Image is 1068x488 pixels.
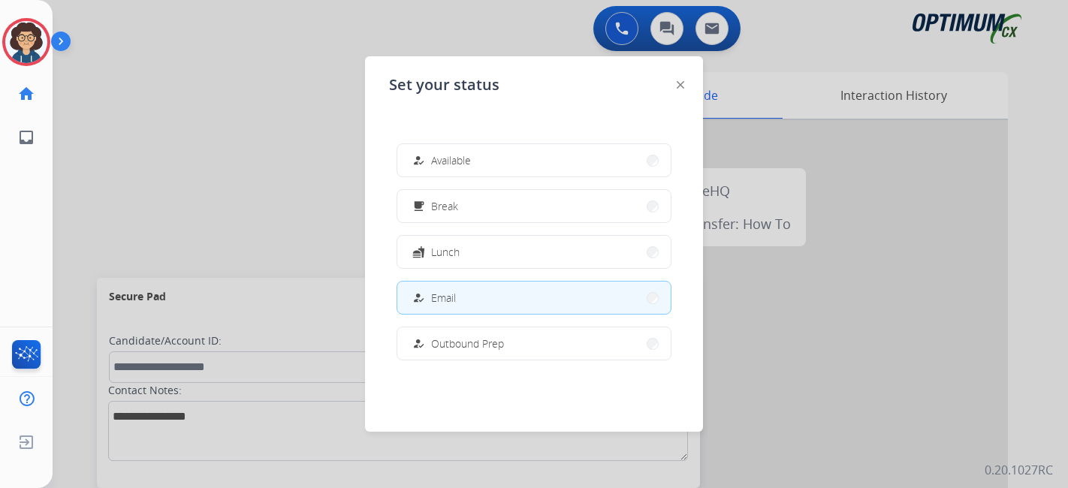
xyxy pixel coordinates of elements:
mat-icon: free_breakfast [412,200,425,212]
mat-icon: inbox [17,128,35,146]
p: 0.20.1027RC [985,461,1053,479]
span: Break [431,198,458,214]
span: Available [431,152,471,168]
img: close-button [677,81,684,89]
mat-icon: home [17,85,35,103]
img: avatar [5,21,47,63]
span: Email [431,290,456,306]
button: Email [397,282,671,314]
mat-icon: how_to_reg [412,291,425,304]
span: Outbound Prep [431,336,504,351]
button: Lunch [397,236,671,268]
mat-icon: how_to_reg [412,337,425,350]
mat-icon: how_to_reg [412,154,425,167]
button: Outbound Prep [397,327,671,360]
span: Lunch [431,244,460,260]
mat-icon: fastfood [412,246,425,258]
button: Available [397,144,671,176]
span: Set your status [389,74,499,95]
button: Break [397,190,671,222]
